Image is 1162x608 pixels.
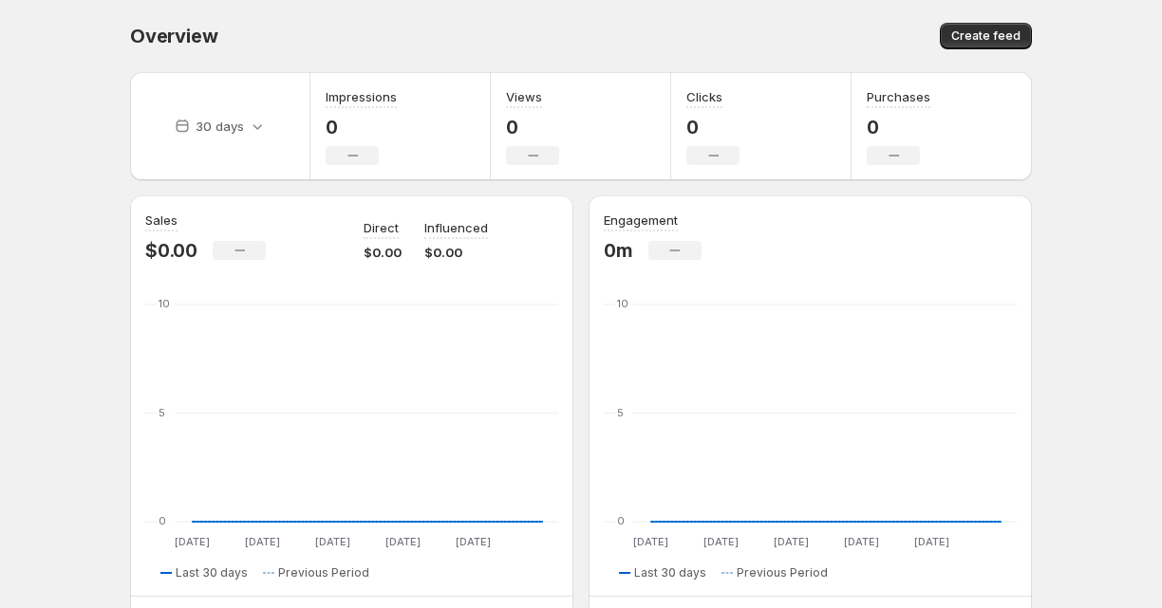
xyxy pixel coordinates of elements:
[385,535,421,548] text: [DATE]
[506,116,559,138] p: 0
[278,565,369,580] span: Previous Period
[703,535,739,548] text: [DATE]
[617,297,628,310] text: 10
[617,514,625,527] text: 0
[315,535,350,548] text: [DATE]
[506,87,542,106] h3: Views
[145,211,178,230] h3: Sales
[633,535,668,548] text: [DATE]
[686,87,722,106] h3: Clicks
[159,297,170,310] text: 10
[424,218,488,237] p: Influenced
[604,211,678,230] h3: Engagement
[159,514,166,527] text: 0
[424,243,488,262] p: $0.00
[737,565,828,580] span: Previous Period
[617,406,624,419] text: 5
[914,535,949,548] text: [DATE]
[326,87,397,106] h3: Impressions
[176,565,248,580] span: Last 30 days
[364,243,402,262] p: $0.00
[130,25,217,47] span: Overview
[867,116,930,138] p: 0
[844,535,879,548] text: [DATE]
[456,535,491,548] text: [DATE]
[245,535,280,548] text: [DATE]
[175,535,210,548] text: [DATE]
[604,239,633,262] p: 0m
[326,116,397,138] p: 0
[940,23,1032,49] button: Create feed
[951,28,1021,44] span: Create feed
[145,239,197,262] p: $0.00
[774,535,809,548] text: [DATE]
[364,218,399,237] p: Direct
[634,565,706,580] span: Last 30 days
[196,117,244,136] p: 30 days
[159,406,165,419] text: 5
[686,116,740,138] p: 0
[867,87,930,106] h3: Purchases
